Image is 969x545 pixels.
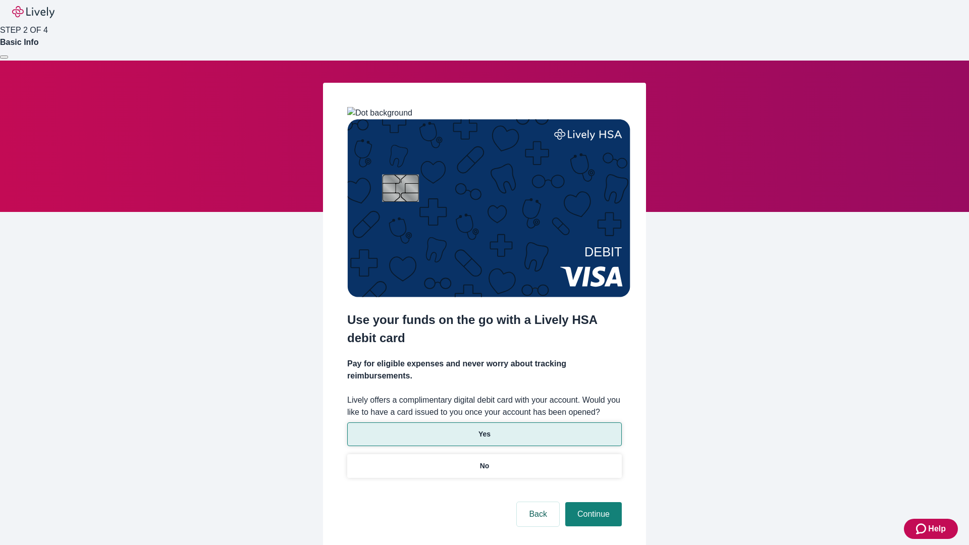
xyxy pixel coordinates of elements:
[347,422,622,446] button: Yes
[12,6,55,18] img: Lively
[347,311,622,347] h2: Use your funds on the go with a Lively HSA debit card
[928,523,946,535] span: Help
[904,519,958,539] button: Zendesk support iconHelp
[478,429,491,440] p: Yes
[347,454,622,478] button: No
[517,502,559,526] button: Back
[565,502,622,526] button: Continue
[347,358,622,382] h4: Pay for eligible expenses and never worry about tracking reimbursements.
[916,523,928,535] svg: Zendesk support icon
[347,107,412,119] img: Dot background
[347,119,630,297] img: Debit card
[480,461,490,471] p: No
[347,394,622,418] label: Lively offers a complimentary digital debit card with your account. Would you like to have a card...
